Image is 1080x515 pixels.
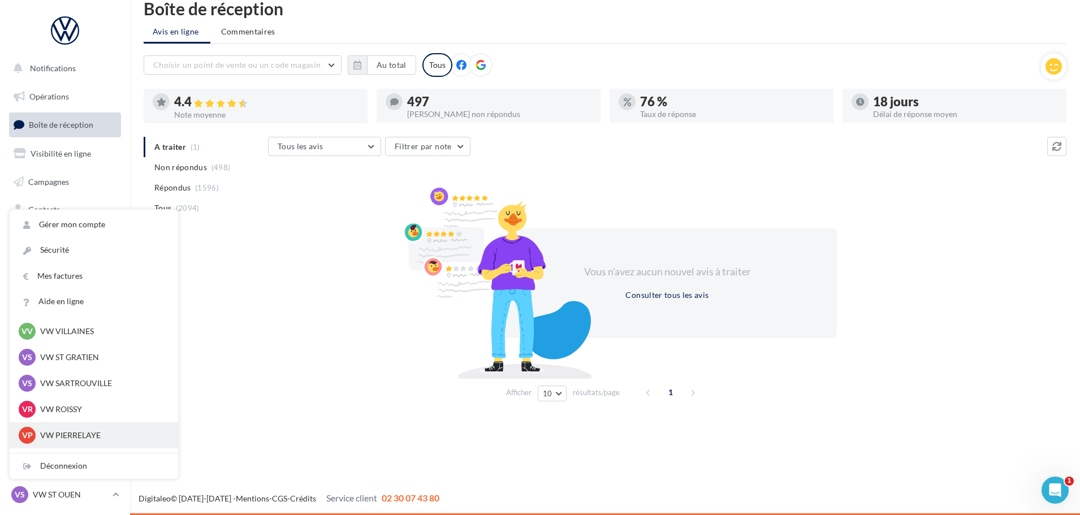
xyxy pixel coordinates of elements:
button: Au total [348,55,416,75]
span: 02 30 07 43 80 [382,492,439,503]
span: VR [22,404,33,415]
span: VV [21,326,33,337]
a: Médiathèque [7,226,123,250]
span: (2094) [176,204,200,213]
a: Campagnes DataOnDemand [7,320,123,353]
div: Note moyenne [174,111,358,119]
div: 18 jours [873,96,1057,108]
span: Visibilité en ligne [31,149,91,158]
a: CGS [272,494,287,503]
a: Opérations [7,85,123,109]
a: Visibilité en ligne [7,142,123,166]
button: Choisir un point de vente ou un code magasin [144,55,342,75]
a: PLV et print personnalisable [7,282,123,315]
p: VW ROISSY [40,404,165,415]
a: Sécurité [10,237,178,263]
div: 4.4 [174,96,358,109]
span: (1596) [195,183,219,192]
span: Non répondus [154,162,207,173]
a: Digitaleo [139,494,171,503]
span: Contacts [28,205,60,214]
p: VW ST GRATIEN [40,352,165,363]
div: Taux de réponse [640,110,824,118]
div: [PERSON_NAME] non répondus [407,110,591,118]
button: Tous les avis [268,137,381,156]
button: Consulter tous les avis [621,288,713,302]
button: Filtrer par note [385,137,470,156]
span: VP [22,430,33,441]
a: Gérer mon compte [10,212,178,237]
span: 1 [1065,477,1074,486]
span: Répondus [154,182,191,193]
span: 10 [543,389,552,398]
span: © [DATE]-[DATE] - - - [139,494,439,503]
a: Campagnes [7,170,123,194]
a: Mes factures [10,263,178,289]
span: 1 [662,383,680,401]
span: VS [15,489,25,500]
button: Notifications [7,57,119,80]
a: Mentions [236,494,269,503]
span: Tous les avis [278,141,323,151]
a: Boîte de réception [7,112,123,137]
a: Calendrier [7,254,123,278]
span: Afficher [506,387,532,398]
span: Boîte de réception [29,120,93,129]
span: Opérations [29,92,69,101]
button: 10 [538,386,567,401]
a: Contacts [7,198,123,222]
a: VS VW ST OUEN [9,484,121,505]
span: (498) [211,163,231,172]
button: Au total [367,55,416,75]
div: Délai de réponse moyen [873,110,1057,118]
span: Tous [154,202,171,214]
a: Aide en ligne [10,289,178,314]
span: résultats/page [573,387,620,398]
span: Notifications [30,63,76,73]
span: VS [22,352,32,363]
span: Choisir un point de vente ou un code magasin [153,60,321,70]
span: Service client [326,492,377,503]
a: Crédits [290,494,316,503]
p: VW ST OUEN [33,489,108,500]
div: 76 % [640,96,824,108]
p: VW VILLAINES [40,326,165,337]
iframe: Intercom live chat [1042,477,1069,504]
p: VW PIERRELAYE [40,430,165,441]
span: Campagnes [28,176,69,186]
div: Vous n'avez aucun nouvel avis à traiter [570,265,764,279]
span: VS [22,378,32,389]
span: Commentaires [221,26,275,37]
div: Déconnexion [10,453,178,479]
p: VW SARTROUVILLE [40,378,165,389]
div: 497 [407,96,591,108]
div: Tous [422,53,452,77]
